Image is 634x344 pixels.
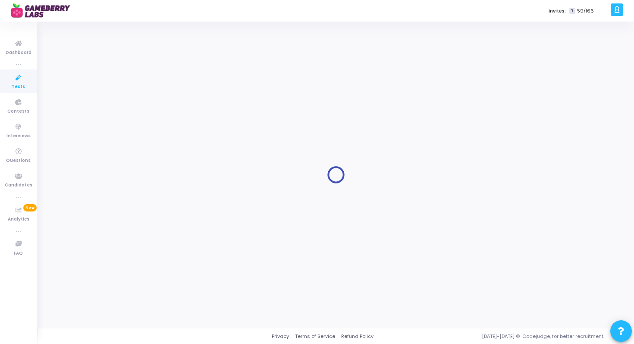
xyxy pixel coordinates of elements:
[8,216,29,223] span: Analytics
[272,333,289,340] a: Privacy
[6,133,31,140] span: Interviews
[295,333,335,340] a: Terms of Service
[569,8,575,14] span: T
[5,182,32,189] span: Candidates
[577,7,594,15] span: 59/166
[11,2,75,19] img: logo
[12,83,25,91] span: Tests
[6,49,31,57] span: Dashboard
[341,333,373,340] a: Refund Policy
[7,108,29,115] span: Contests
[14,250,23,257] span: FAQ
[549,7,566,15] label: Invites:
[373,333,623,340] div: [DATE]-[DATE] © Codejudge, for better recruitment.
[23,204,37,211] span: New
[6,157,31,164] span: Questions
